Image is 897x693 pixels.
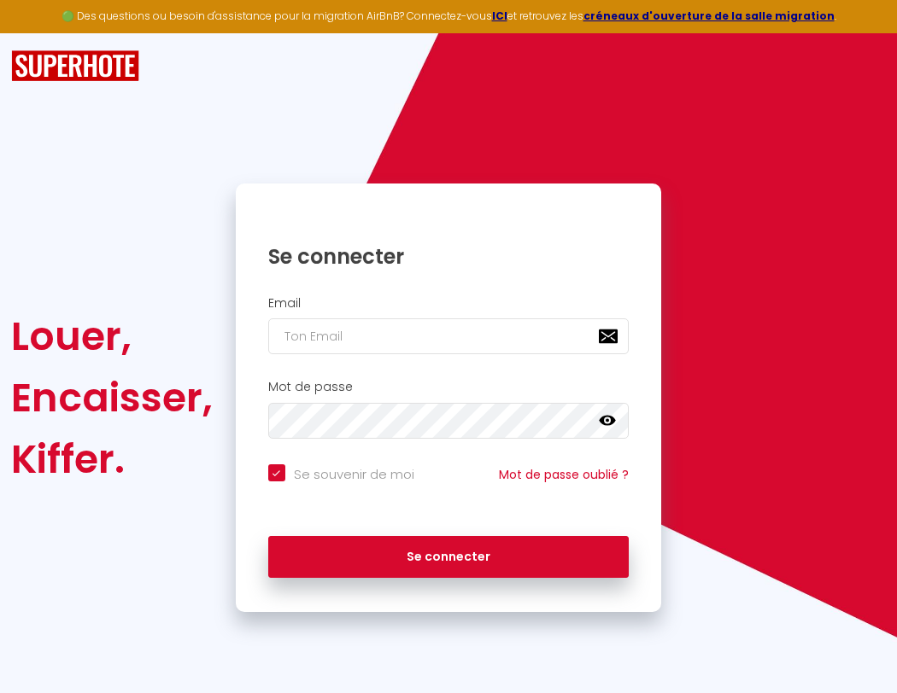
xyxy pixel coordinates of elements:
[268,318,630,354] input: Ton Email
[499,466,629,483] a: Mot de passe oublié ?
[11,367,213,428] div: Encaisser,
[268,243,630,270] h1: Se connecter
[11,50,139,82] img: SuperHote logo
[268,380,630,394] h2: Mot de passe
[583,9,835,23] a: créneaux d'ouverture de la salle migration
[492,9,507,23] a: ICI
[11,306,213,367] div: Louer,
[268,536,630,579] button: Se connecter
[268,296,630,311] h2: Email
[11,428,213,490] div: Kiffer.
